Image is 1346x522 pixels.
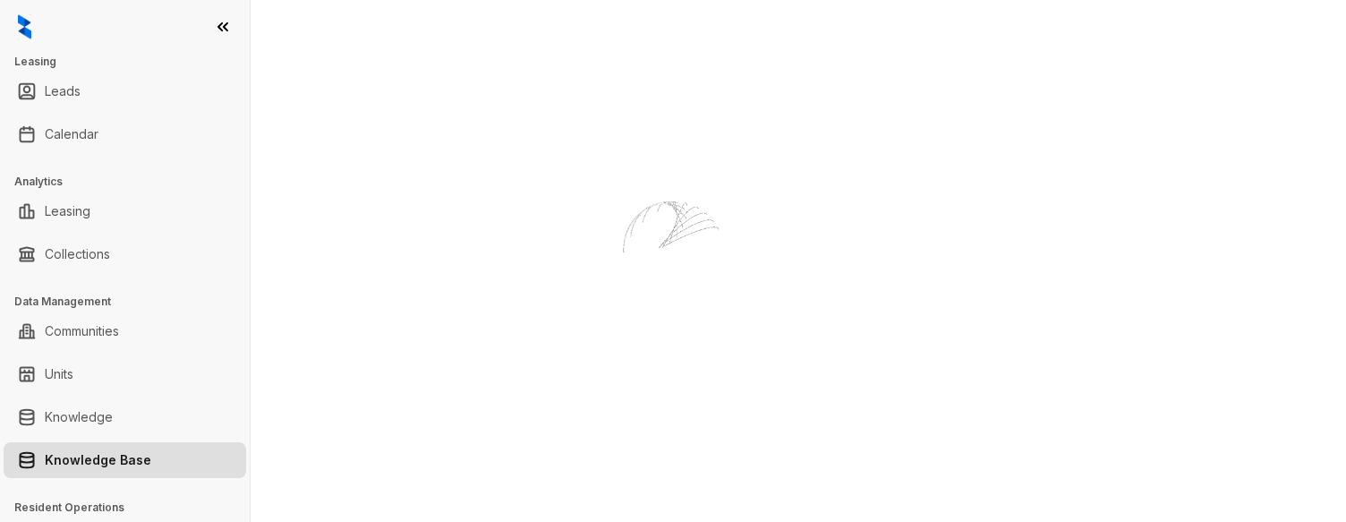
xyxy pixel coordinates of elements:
a: Communities [45,313,119,349]
h3: Resident Operations [14,500,250,516]
h3: Analytics [14,174,250,190]
li: Units [4,356,246,392]
a: Units [45,356,73,392]
li: Calendar [4,116,246,152]
li: Knowledge Base [4,442,246,478]
li: Leads [4,73,246,109]
a: Leads [45,73,81,109]
h3: Leasing [14,54,250,70]
li: Communities [4,313,246,349]
img: logo [18,14,31,39]
a: Calendar [45,116,98,152]
a: Collections [45,236,110,272]
h3: Data Management [14,294,250,310]
li: Knowledge [4,399,246,435]
a: Leasing [45,193,90,229]
img: Loader [584,163,762,342]
li: Collections [4,236,246,272]
a: Knowledge Base [45,442,151,478]
li: Leasing [4,193,246,229]
a: Knowledge [45,399,113,435]
div: Loading... [642,342,705,360]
